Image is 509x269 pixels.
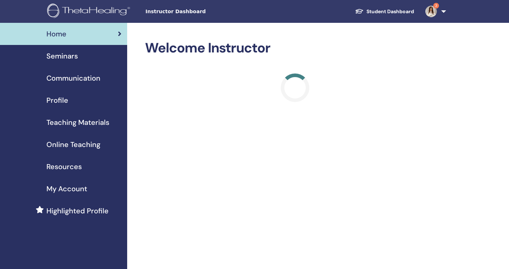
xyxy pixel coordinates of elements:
[46,183,87,194] span: My Account
[46,161,82,172] span: Resources
[46,51,78,61] span: Seminars
[433,3,439,9] span: 3
[46,95,68,106] span: Profile
[47,4,133,20] img: logo.png
[425,6,437,17] img: default.png
[46,139,100,150] span: Online Teaching
[46,117,109,128] span: Teaching Materials
[355,8,364,14] img: graduation-cap-white.svg
[145,8,253,15] span: Instructor Dashboard
[145,40,445,56] h2: Welcome Instructor
[349,5,420,18] a: Student Dashboard
[46,205,109,216] span: Highlighted Profile
[46,29,66,39] span: Home
[46,73,100,83] span: Communication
